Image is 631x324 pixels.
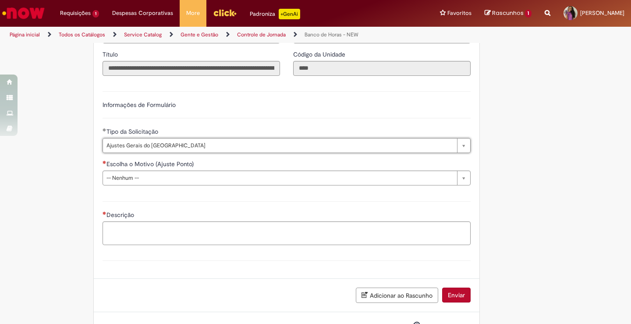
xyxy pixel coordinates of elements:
span: Ajustes Gerais do [GEOGRAPHIC_DATA] [106,139,453,153]
span: More [186,9,200,18]
span: [PERSON_NAME] [580,9,624,17]
a: Controle de Jornada [237,31,286,38]
span: Necessários [103,211,106,215]
span: Necessários [103,160,106,164]
img: click_logo_yellow_360x200.png [213,6,237,19]
a: Página inicial [10,31,40,38]
span: Requisições [60,9,91,18]
ul: Trilhas de página [7,27,414,43]
a: Todos os Catálogos [59,31,105,38]
a: Gente e Gestão [181,31,218,38]
div: Padroniza [250,9,300,19]
span: Somente leitura - Código da Unidade [293,50,347,58]
p: +GenAi [279,9,300,19]
input: Título [103,61,280,76]
a: Rascunhos [485,9,532,18]
span: Descrição [106,211,136,219]
span: Despesas Corporativas [112,9,173,18]
span: Rascunhos [492,9,524,17]
span: Obrigatório Preenchido [103,128,106,132]
label: Informações de Formulário [103,101,176,109]
span: 1 [92,10,99,18]
button: Adicionar ao Rascunho [356,288,438,303]
label: Somente leitura - Código da Unidade [293,50,347,59]
a: Banco de Horas - NEW [305,31,358,38]
span: Favoritos [447,9,471,18]
input: Código da Unidade [293,61,471,76]
button: Enviar [442,288,471,303]
label: Somente leitura - Título [103,50,120,59]
img: ServiceNow [1,4,46,22]
a: Service Catalog [124,31,162,38]
span: -- Nenhum -- [106,171,453,185]
span: Tipo da Solicitação [106,128,160,135]
span: Somente leitura - Título [103,50,120,58]
span: 1 [525,10,532,18]
textarea: Descrição [103,221,471,245]
span: Escolha o Motivo (Ajuste Ponto) [106,160,195,168]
